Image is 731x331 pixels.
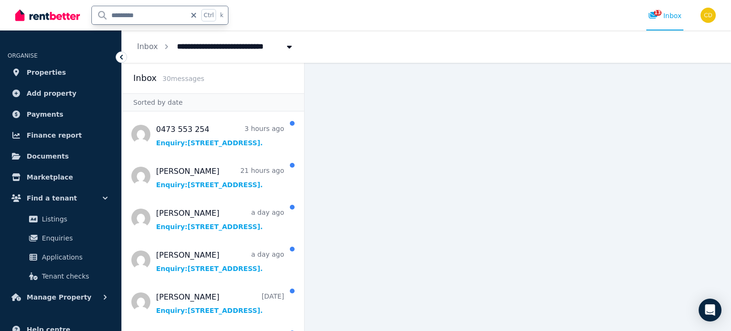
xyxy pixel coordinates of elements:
[201,9,216,21] span: Ctrl
[122,30,309,63] nav: Breadcrumb
[122,111,304,331] nav: Message list
[8,126,114,145] a: Finance report
[42,213,106,225] span: Listings
[654,10,662,16] span: 13
[15,8,80,22] img: RentBetter
[11,210,110,229] a: Listings
[8,84,114,103] a: Add property
[156,250,284,273] a: [PERSON_NAME]a day agoEnquiry:[STREET_ADDRESS].
[11,248,110,267] a: Applications
[27,88,77,99] span: Add property
[156,124,284,148] a: 0473 553 2543 hours agoEnquiry:[STREET_ADDRESS].
[42,232,106,244] span: Enquiries
[8,52,38,59] span: ORGANISE
[137,42,158,51] a: Inbox
[133,71,157,85] h2: Inbox
[8,288,114,307] button: Manage Property
[122,93,304,111] div: Sorted by date
[8,147,114,166] a: Documents
[8,63,114,82] a: Properties
[27,130,82,141] span: Finance report
[156,208,284,231] a: [PERSON_NAME]a day agoEnquiry:[STREET_ADDRESS].
[27,67,66,78] span: Properties
[27,171,73,183] span: Marketplace
[11,229,110,248] a: Enquiries
[156,291,284,315] a: [PERSON_NAME][DATE]Enquiry:[STREET_ADDRESS].
[27,192,77,204] span: Find a tenant
[11,267,110,286] a: Tenant checks
[220,11,223,19] span: k
[42,251,106,263] span: Applications
[701,8,716,23] img: Chris Dimitropoulos
[162,75,204,82] span: 30 message s
[8,168,114,187] a: Marketplace
[27,291,91,303] span: Manage Property
[8,105,114,124] a: Payments
[27,109,63,120] span: Payments
[156,166,284,190] a: [PERSON_NAME]21 hours agoEnquiry:[STREET_ADDRESS].
[699,299,721,321] div: Open Intercom Messenger
[27,150,69,162] span: Documents
[8,189,114,208] button: Find a tenant
[42,271,106,282] span: Tenant checks
[648,11,682,20] div: Inbox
